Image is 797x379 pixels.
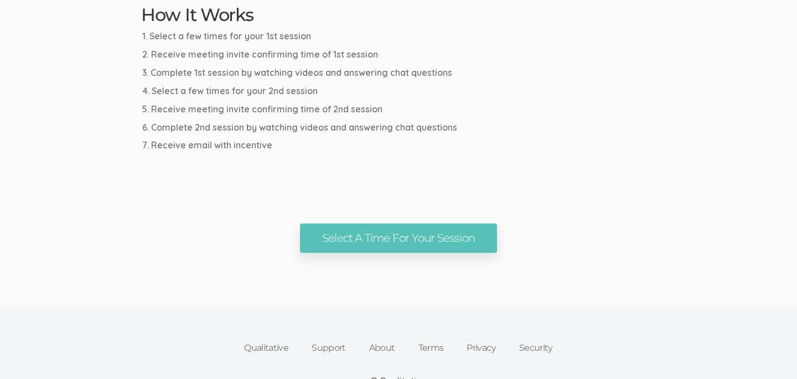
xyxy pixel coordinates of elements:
li: Complete 2nd session by watching videos and answering chat questions [142,121,656,134]
iframe: Chat Widget [742,326,797,379]
h2: How It Works [141,5,656,24]
li: Complete 1st session by watching videos and answering chat questions [142,66,656,79]
li: Select a few times for your 1st session [142,30,656,43]
li: Receive meeting invite confirming time of 1st session [142,48,656,61]
li: Select a few times for your 2nd session [142,85,656,97]
a: Qualitative [232,336,300,360]
a: Privacy [455,336,508,360]
a: Security [508,336,565,360]
li: Receive email with incentive [142,139,656,152]
a: About [358,336,407,360]
a: Select A Time For Your Session [300,224,497,253]
li: Receive meeting invite confirming time of 2nd session [142,103,656,116]
a: Support [300,336,358,360]
a: Terms [407,336,456,360]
